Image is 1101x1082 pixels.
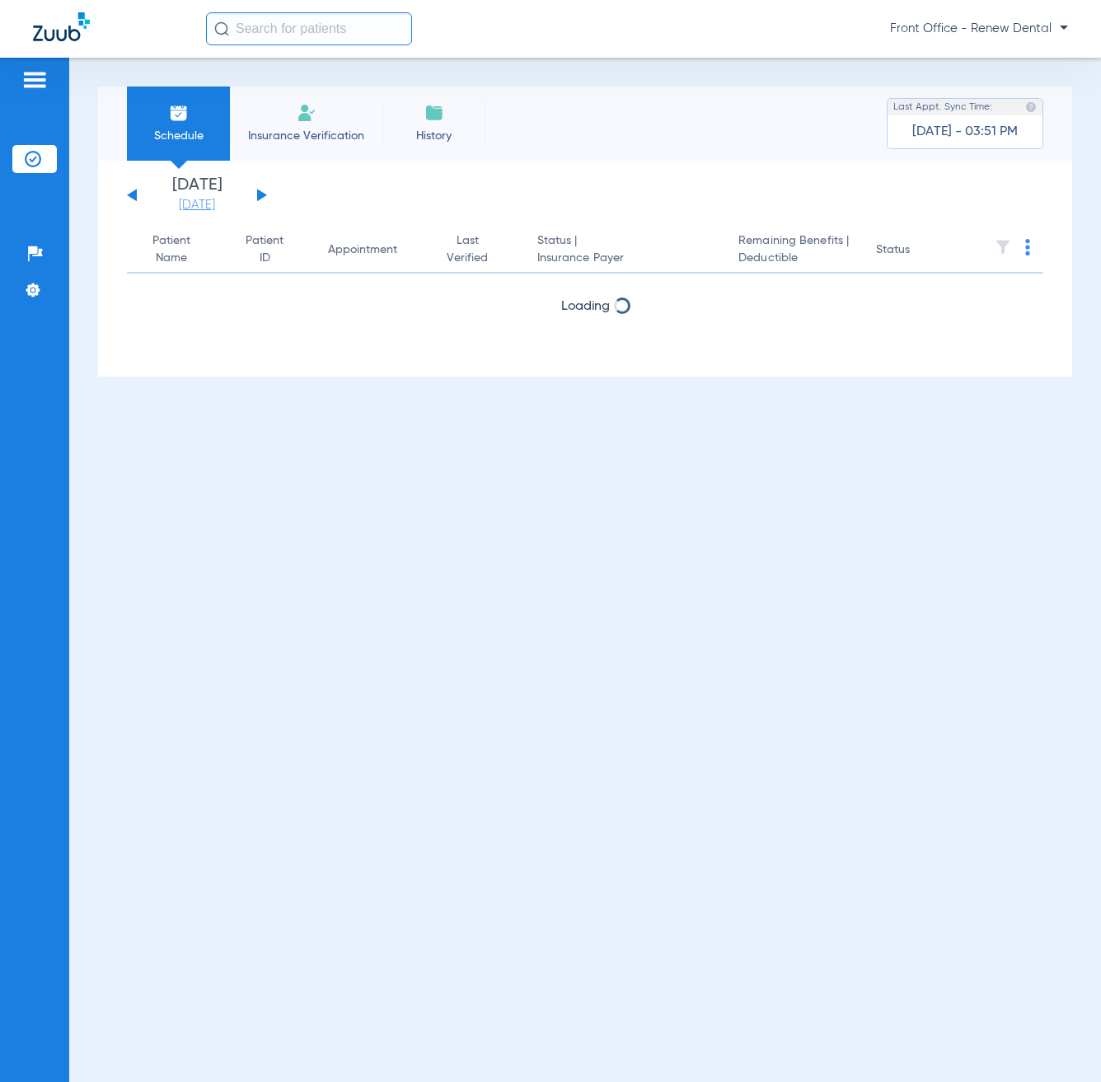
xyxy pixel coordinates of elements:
div: Appointment [328,241,414,259]
span: [DATE] - 03:51 PM [912,124,1018,140]
div: Patient Name [140,232,202,267]
img: Manual Insurance Verification [297,103,316,123]
input: Search for patients [206,12,412,45]
a: [DATE] [148,197,246,213]
div: Appointment [328,241,397,259]
iframe: Chat Widget [1019,1003,1101,1082]
img: hamburger-icon [21,70,48,90]
span: History [395,128,473,144]
div: Patient ID [243,232,302,267]
div: Last Verified [439,232,510,267]
img: last sync help info [1025,101,1037,113]
img: History [424,103,444,123]
li: [DATE] [148,177,246,213]
span: Schedule [139,128,218,144]
span: Last Appt. Sync Time: [893,99,992,115]
img: filter.svg [995,239,1011,255]
img: group-dot-blue.svg [1025,239,1030,255]
span: Insurance Payer [537,250,713,267]
span: Insurance Verification [242,128,370,144]
span: Deductible [738,250,850,267]
span: Front Office - Renew Dental [890,21,1068,37]
div: Last Verified [439,232,495,267]
th: Status | [524,227,726,274]
th: Remaining Benefits | [725,227,863,274]
div: Patient ID [243,232,287,267]
img: Schedule [169,103,189,123]
img: Search Icon [214,21,229,36]
th: Status [863,227,974,274]
img: Zuub Logo [33,12,90,41]
div: Patient Name [140,232,217,267]
span: Loading [561,300,610,313]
